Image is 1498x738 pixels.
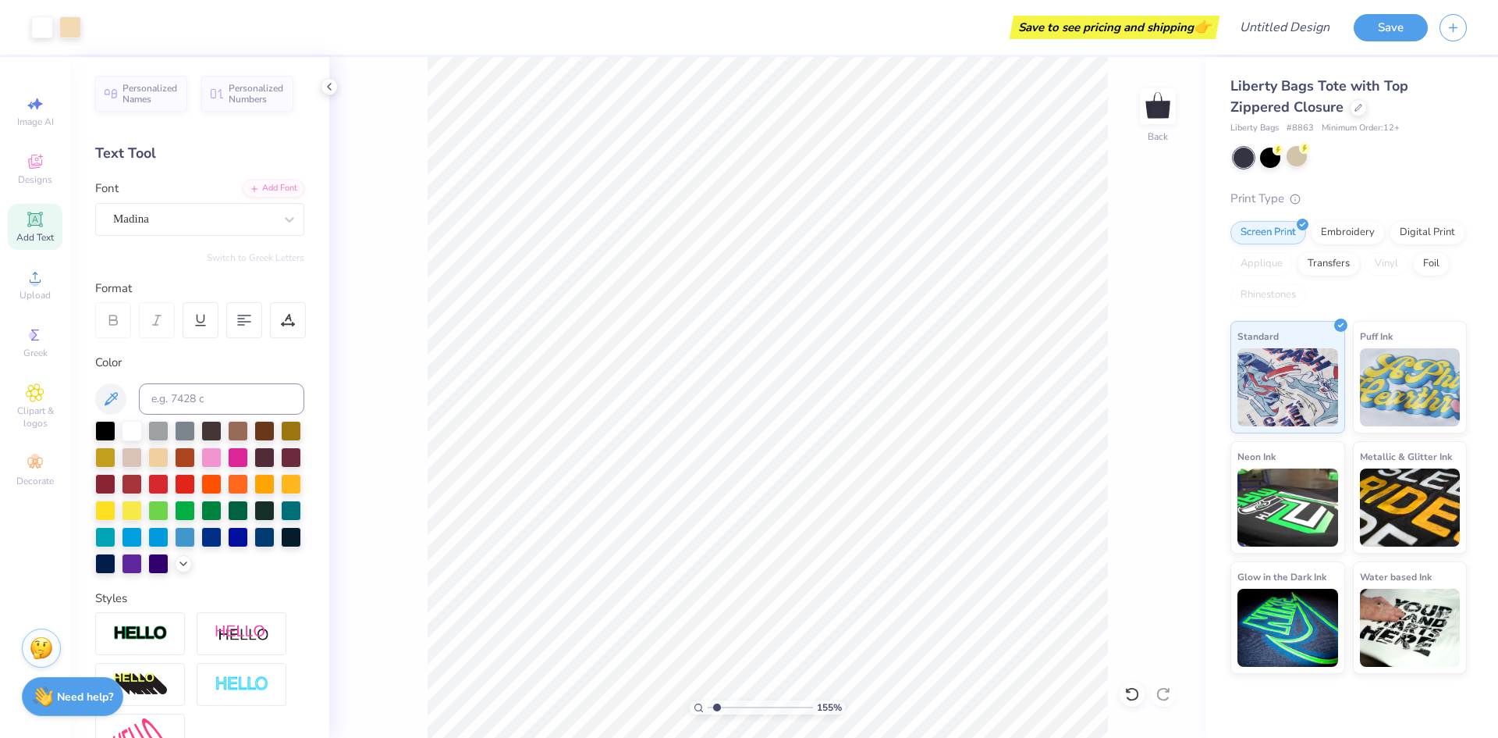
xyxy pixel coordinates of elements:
[817,701,842,715] span: 155 %
[16,475,54,487] span: Decorate
[1013,16,1216,39] div: Save to see pricing and shipping
[1287,122,1314,135] span: # 8863
[1360,569,1432,585] span: Water based Ink
[1322,122,1400,135] span: Minimum Order: 12 +
[122,83,178,105] span: Personalized Names
[1311,221,1385,244] div: Embroidery
[113,625,168,643] img: Stroke
[1237,328,1279,344] span: Standard
[1360,448,1452,465] span: Metallic & Glitter Ink
[1237,589,1338,667] img: Glow in the Dark Ink
[1413,252,1450,276] div: Foil
[1230,252,1293,276] div: Applique
[215,624,269,644] img: Shadow
[95,180,119,198] label: Font
[1237,469,1338,547] img: Neon Ink
[95,280,306,298] div: Format
[1230,190,1467,208] div: Print Type
[1230,221,1306,244] div: Screen Print
[1354,14,1428,41] button: Save
[1230,77,1408,116] span: Liberty Bags Tote with Top Zippered Closure
[23,347,48,359] span: Greek
[57,690,113,704] strong: Need help?
[139,383,304,415] input: e.g. 7428 c
[1365,252,1408,276] div: Vinyl
[1390,221,1465,244] div: Digital Print
[95,590,304,608] div: Styles
[215,676,269,693] img: Negative Space
[1230,283,1306,307] div: Rhinestones
[1237,448,1276,465] span: Neon Ink
[1360,328,1393,344] span: Puff Ink
[1194,17,1211,36] span: 👉
[16,231,54,244] span: Add Text
[1148,130,1168,144] div: Back
[1297,252,1360,276] div: Transfers
[95,143,304,164] div: Text Tool
[1227,12,1342,43] input: Untitled Design
[1237,348,1338,426] img: Standard
[243,180,304,198] div: Add Font
[95,354,304,372] div: Color
[1360,589,1461,667] img: Water based Ink
[1230,122,1279,135] span: Liberty Bags
[229,83,284,105] span: Personalized Numbers
[1142,91,1173,122] img: Back
[17,116,54,128] span: Image AI
[1360,348,1461,426] img: Puff Ink
[1237,569,1326,585] span: Glow in the Dark Ink
[1360,469,1461,547] img: Metallic & Glitter Ink
[207,251,304,264] button: Switch to Greek Letters
[8,405,62,430] span: Clipart & logos
[113,672,168,697] img: 3d Illusion
[18,173,52,186] span: Designs
[20,289,51,301] span: Upload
